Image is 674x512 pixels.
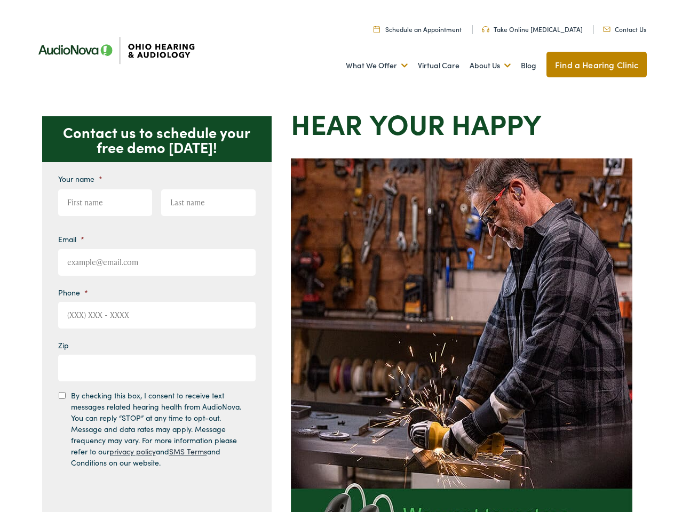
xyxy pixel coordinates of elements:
a: Take Online [MEDICAL_DATA] [482,25,583,34]
input: First name [58,189,153,216]
img: Mail icon representing email contact with Ohio Hearing in Cincinnati, OH [603,27,610,32]
a: About Us [470,46,511,85]
label: Zip [58,340,69,350]
a: privacy policy [109,446,156,457]
a: Contact Us [603,25,646,34]
strong: your Happy [369,103,542,142]
p: Contact us to schedule your free demo [DATE]! [42,116,272,162]
input: Last name [161,189,256,216]
a: What We Offer [346,46,408,85]
img: Headphones icone to schedule online hearing test in Cincinnati, OH [482,26,489,33]
img: Calendar Icon to schedule a hearing appointment in Cincinnati, OH [374,26,380,33]
a: Virtual Care [418,46,459,85]
a: SMS Terms [169,446,207,457]
label: Your name [58,174,102,183]
input: (XXX) XXX - XXXX [58,302,256,329]
label: By checking this box, I consent to receive text messages related hearing health from AudioNova. Y... [71,390,246,468]
label: Email [58,234,84,244]
a: Find a Hearing Clinic [546,52,647,77]
a: Schedule an Appointment [374,25,462,34]
label: Phone [58,287,88,297]
a: Blog [521,46,536,85]
input: example@email.com [58,249,256,276]
strong: Hear [291,103,362,142]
